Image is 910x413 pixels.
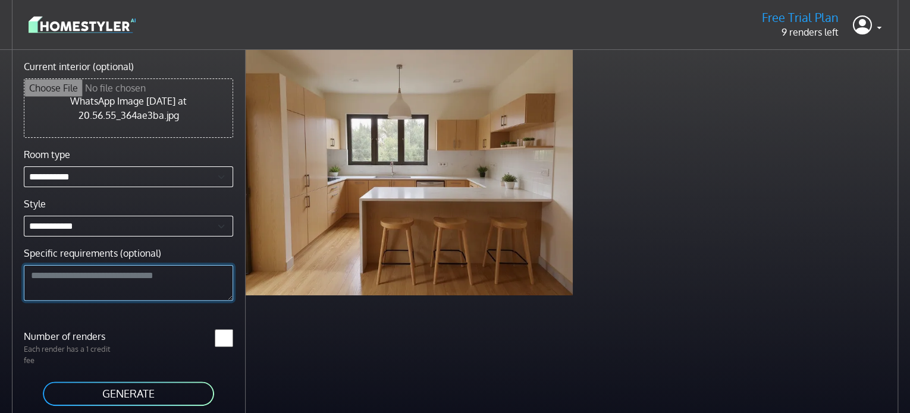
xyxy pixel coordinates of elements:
label: Style [24,197,46,211]
h5: Free Trial Plan [762,10,839,25]
label: Specific requirements (optional) [24,246,161,260]
button: GENERATE [42,380,215,407]
p: Each render has a 1 credit fee [17,343,128,366]
img: logo-3de290ba35641baa71223ecac5eacb59cb85b4c7fdf211dc9aaecaaee71ea2f8.svg [29,14,136,35]
p: 9 renders left [762,25,839,39]
label: Room type [24,147,70,162]
label: Number of renders [17,329,128,343]
label: Current interior (optional) [24,59,134,74]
